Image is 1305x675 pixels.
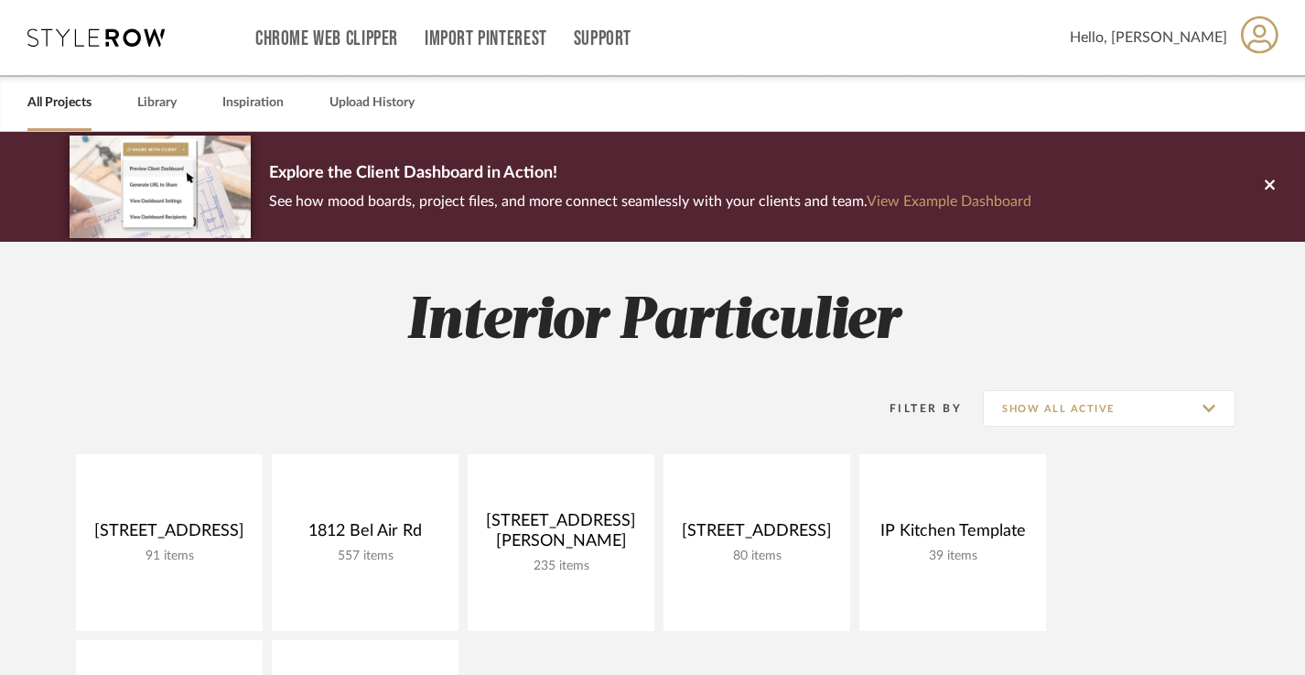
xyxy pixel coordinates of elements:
[137,91,177,115] a: Library
[27,91,92,115] a: All Projects
[70,136,251,237] img: d5d033c5-7b12-40c2-a960-1ecee1989c38.png
[867,194,1031,209] a: View Example Dashboard
[678,549,836,564] div: 80 items
[329,91,415,115] a: Upload History
[255,31,398,47] a: Chrome Web Clipper
[874,521,1031,549] div: IP Kitchen Template
[269,189,1031,214] p: See how mood boards, project files, and more connect seamlessly with your clients and team.
[269,159,1031,189] p: Explore the Client Dashboard in Action!
[482,511,640,559] div: [STREET_ADDRESS][PERSON_NAME]
[91,549,248,564] div: 91 items
[286,521,444,549] div: 1812 Bel Air Rd
[425,31,547,47] a: Import Pinterest
[1070,27,1227,49] span: Hello, [PERSON_NAME]
[482,559,640,574] div: 235 items
[874,549,1031,564] div: 39 items
[574,31,631,47] a: Support
[222,91,284,115] a: Inspiration
[91,521,248,549] div: [STREET_ADDRESS]
[866,399,962,418] div: Filter By
[678,521,836,549] div: [STREET_ADDRESS]
[286,549,444,564] div: 557 items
